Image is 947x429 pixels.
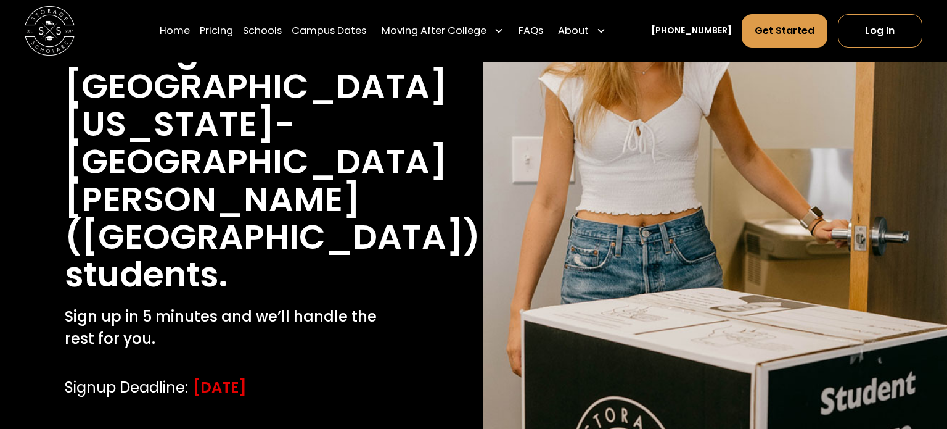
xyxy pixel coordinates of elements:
div: Signup Deadline: [65,377,188,399]
a: Log In [838,14,922,48]
div: [DATE] [193,377,247,399]
div: About [553,14,611,48]
a: Pricing [200,14,233,48]
a: home [25,6,75,56]
a: Schools [243,14,282,48]
div: About [558,23,589,38]
a: [PHONE_NUMBER] [651,25,732,38]
h1: students. [65,256,228,293]
div: Moving After College [377,14,509,48]
a: Home [160,14,190,48]
h1: [GEOGRAPHIC_DATA][US_STATE]-[GEOGRAPHIC_DATA][PERSON_NAME] ([GEOGRAPHIC_DATA]) [65,67,480,256]
a: Campus Dates [292,14,366,48]
div: Moving After College [382,23,486,38]
p: Sign up in 5 minutes and we’ll handle the rest for you. [65,306,398,351]
a: FAQs [519,14,543,48]
img: Storage Scholars main logo [25,6,75,56]
a: Get Started [742,14,827,48]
